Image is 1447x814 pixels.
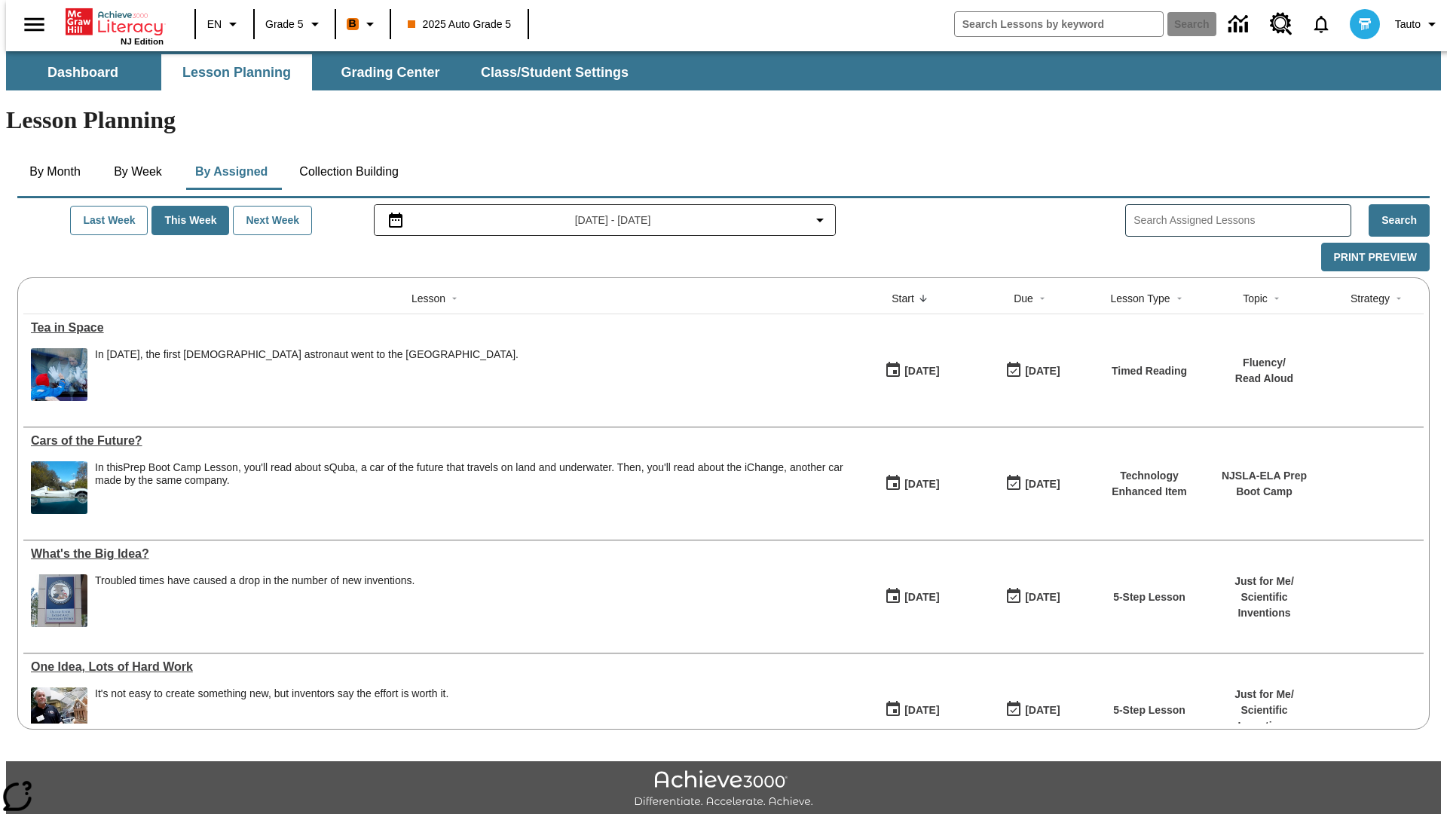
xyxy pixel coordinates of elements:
[575,213,651,228] span: [DATE] - [DATE]
[349,14,356,33] span: B
[95,574,415,587] div: Troubled times have caused a drop in the number of new inventions.
[411,291,445,306] div: Lesson
[95,574,415,627] div: Troubled times have caused a drop in the number of new inventions.
[1000,583,1065,611] button: 04/13/26: Last day the lesson can be accessed
[1025,362,1060,381] div: [DATE]
[481,64,629,81] span: Class/Student Settings
[31,434,844,448] a: Cars of the Future? , Lessons
[6,54,642,90] div: SubNavbar
[66,5,164,46] div: Home
[1000,357,1065,385] button: 10/12/25: Last day the lesson can be accessed
[207,17,222,32] span: EN
[904,588,939,607] div: [DATE]
[31,547,844,561] a: What's the Big Idea?, Lessons
[955,12,1163,36] input: search field
[1390,289,1408,308] button: Sort
[634,770,813,809] img: Achieve3000 Differentiate Accelerate Achieve
[1341,5,1389,44] button: Select a new avatar
[408,17,512,32] span: 2025 Auto Grade 5
[1213,589,1315,621] p: Scientific Inventions
[341,64,439,81] span: Grading Center
[259,11,330,38] button: Grade: Grade 5, Select a grade
[233,206,312,235] button: Next Week
[1113,589,1185,605] p: 5-Step Lesson
[1261,4,1302,44] a: Resource Center, Will open in new tab
[1389,11,1447,38] button: Profile/Settings
[161,54,312,90] button: Lesson Planning
[1133,210,1351,231] input: Search Assigned Lessons
[287,154,411,190] button: Collection Building
[31,348,87,401] img: An astronaut, the first from the United Kingdom to travel to the International Space Station, wav...
[183,154,280,190] button: By Assigned
[47,64,118,81] span: Dashboard
[1100,468,1198,500] p: Technology Enhanced Item
[31,547,844,561] div: What's the Big Idea?
[6,51,1441,90] div: SubNavbar
[1213,574,1315,589] p: Just for Me /
[1235,355,1293,371] p: Fluency /
[31,687,87,740] img: A man stands next to a small, wooden prototype of a home. Inventors see where there is room for i...
[445,289,463,308] button: Sort
[892,291,914,306] div: Start
[12,2,57,47] button: Open side menu
[6,106,1441,134] h1: Lesson Planning
[121,37,164,46] span: NJ Edition
[31,461,87,514] img: High-tech automobile treading water.
[95,461,844,514] div: In this Prep Boot Camp Lesson, you'll read about sQuba, a car of the future that travels on land ...
[265,17,304,32] span: Grade 5
[381,211,830,229] button: Select the date range menu item
[1113,702,1185,718] p: 5-Step Lesson
[95,348,519,401] div: In December 2015, the first British astronaut went to the International Space Station.
[1112,363,1187,379] p: Timed Reading
[880,696,944,724] button: 03/17/25: First time the lesson was available
[100,154,176,190] button: By Week
[1302,5,1341,44] a: Notifications
[31,434,844,448] div: Cars of the Future?
[31,660,844,674] div: One Idea, Lots of Hard Work
[914,289,932,308] button: Sort
[200,11,249,38] button: Language: EN, Select a language
[95,687,448,740] div: It's not easy to create something new, but inventors say the effort is worth it.
[469,54,641,90] button: Class/Student Settings
[341,11,385,38] button: Boost Class color is orange. Change class color
[95,461,844,487] div: In this
[182,64,291,81] span: Lesson Planning
[31,574,87,627] img: A large sign near a building says U.S. Patent and Trademark Office. A troubled economy can make i...
[1014,291,1033,306] div: Due
[95,461,843,486] testabrev: Prep Boot Camp Lesson, you'll read about sQuba, a car of the future that travels on land and unde...
[904,475,939,494] div: [DATE]
[315,54,466,90] button: Grading Center
[31,660,844,674] a: One Idea, Lots of Hard Work, Lessons
[17,154,93,190] button: By Month
[1025,588,1060,607] div: [DATE]
[70,206,148,235] button: Last Week
[1351,291,1390,306] div: Strategy
[1000,696,1065,724] button: 03/23/26: Last day the lesson can be accessed
[31,321,844,335] div: Tea in Space
[1110,291,1170,306] div: Lesson Type
[1000,470,1065,498] button: 08/01/26: Last day the lesson can be accessed
[1268,289,1286,308] button: Sort
[1213,702,1315,734] p: Scientific Inventions
[1025,701,1060,720] div: [DATE]
[1350,9,1380,39] img: avatar image
[31,321,844,335] a: Tea in Space, Lessons
[1213,687,1315,702] p: Just for Me /
[904,362,939,381] div: [DATE]
[95,687,448,700] div: It's not easy to create something new, but inventors say the effort is worth it.
[1321,243,1430,272] button: Print Preview
[1395,17,1421,32] span: Tauto
[1243,291,1268,306] div: Topic
[1219,4,1261,45] a: Data Center
[1033,289,1051,308] button: Sort
[95,348,519,361] div: In [DATE], the first [DEMOGRAPHIC_DATA] astronaut went to the [GEOGRAPHIC_DATA].
[811,211,829,229] svg: Collapse Date Range Filter
[1025,475,1060,494] div: [DATE]
[1369,204,1430,237] button: Search
[904,701,939,720] div: [DATE]
[880,470,944,498] button: 09/29/25: First time the lesson was available
[1213,468,1315,500] p: NJSLA-ELA Prep Boot Camp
